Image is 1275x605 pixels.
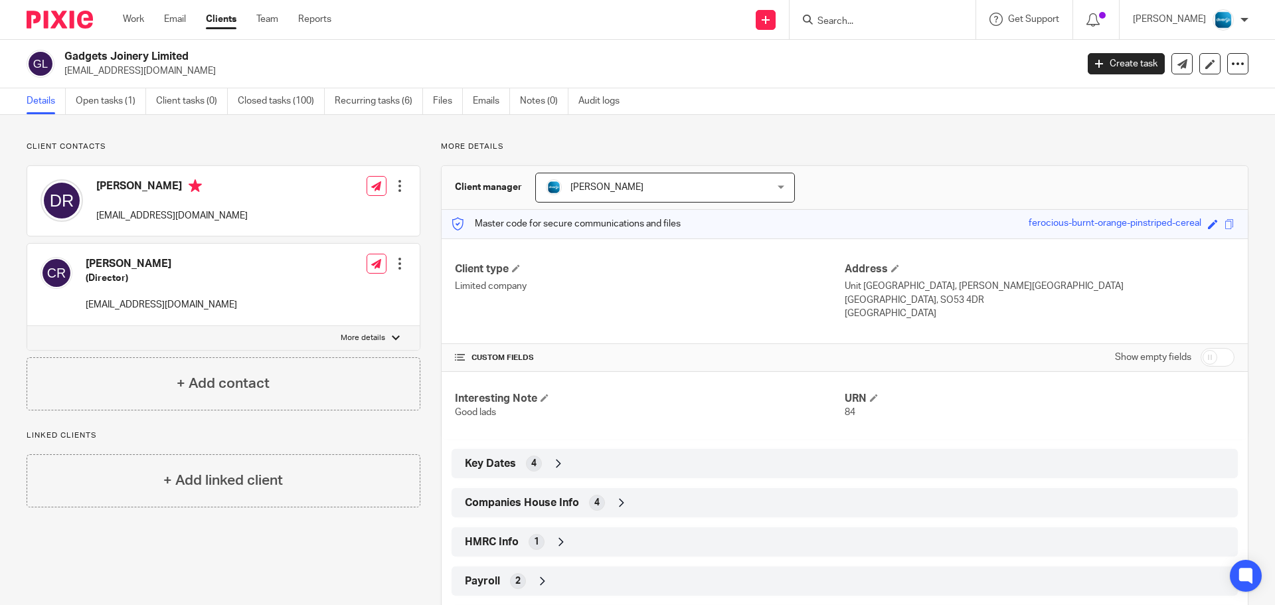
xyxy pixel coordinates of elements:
[76,88,146,114] a: Open tasks (1)
[845,294,1234,307] p: [GEOGRAPHIC_DATA], SO53 4DR
[64,50,867,64] h2: Gadgets Joinery Limited
[441,141,1248,152] p: More details
[845,392,1234,406] h4: URN
[27,50,54,78] img: svg%3E
[473,88,510,114] a: Emails
[1088,53,1165,74] a: Create task
[594,496,600,509] span: 4
[27,88,66,114] a: Details
[845,408,855,417] span: 84
[845,280,1234,293] p: Unit [GEOGRAPHIC_DATA], [PERSON_NAME][GEOGRAPHIC_DATA]
[1029,216,1201,232] div: ferocious-burnt-orange-pinstriped-cereal
[1213,9,1234,31] img: Diverso%20logo.png
[845,307,1234,320] p: [GEOGRAPHIC_DATA]
[86,272,237,285] h5: (Director)
[455,262,845,276] h4: Client type
[452,217,681,230] p: Master code for secure communications and files
[123,13,144,26] a: Work
[256,13,278,26] a: Team
[41,257,72,289] img: svg%3E
[845,262,1234,276] h4: Address
[534,535,539,549] span: 1
[238,88,325,114] a: Closed tasks (100)
[41,179,83,222] img: svg%3E
[27,11,93,29] img: Pixie
[164,13,186,26] a: Email
[465,457,516,471] span: Key Dates
[531,457,537,470] span: 4
[86,257,237,271] h4: [PERSON_NAME]
[455,353,845,363] h4: CUSTOM FIELDS
[1115,351,1191,364] label: Show empty fields
[96,179,248,196] h4: [PERSON_NAME]
[455,280,845,293] p: Limited company
[1133,13,1206,26] p: [PERSON_NAME]
[335,88,423,114] a: Recurring tasks (6)
[520,88,568,114] a: Notes (0)
[189,179,202,193] i: Primary
[455,181,522,194] h3: Client manager
[465,496,579,510] span: Companies House Info
[96,209,248,222] p: [EMAIL_ADDRESS][DOMAIN_NAME]
[546,179,562,195] img: Diverso%20logo.png
[86,298,237,311] p: [EMAIL_ADDRESS][DOMAIN_NAME]
[27,430,420,441] p: Linked clients
[465,535,519,549] span: HMRC Info
[27,141,420,152] p: Client contacts
[465,574,500,588] span: Payroll
[298,13,331,26] a: Reports
[341,333,385,343] p: More details
[455,408,496,417] span: Good lads
[578,88,630,114] a: Audit logs
[163,470,283,491] h4: + Add linked client
[455,392,845,406] h4: Interesting Note
[64,64,1068,78] p: [EMAIL_ADDRESS][DOMAIN_NAME]
[515,574,521,588] span: 2
[206,13,236,26] a: Clients
[1008,15,1059,24] span: Get Support
[570,183,643,192] span: [PERSON_NAME]
[433,88,463,114] a: Files
[177,373,270,394] h4: + Add contact
[156,88,228,114] a: Client tasks (0)
[816,16,936,28] input: Search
